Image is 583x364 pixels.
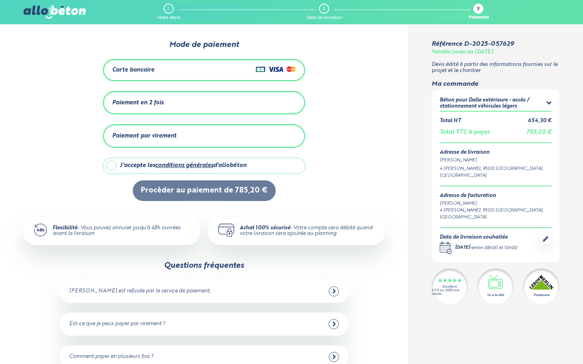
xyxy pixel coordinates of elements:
div: Ma commande [432,80,560,88]
div: Référence D-2025-057629 [432,40,514,48]
div: 4 [PERSON_NAME], 95120 [GEOGRAPHIC_DATA], [GEOGRAPHIC_DATA] [440,207,552,221]
button: Procèder au paiement de 785,20 € [133,180,276,201]
div: [DATE] [455,245,470,252]
iframe: Help widget launcher [511,332,574,355]
div: Partenaire [534,293,549,298]
a: conditions générales [155,163,213,168]
div: Paiement en 2 fois [112,99,164,106]
div: 1 [167,6,169,12]
div: Questions fréquentes [164,261,244,270]
a: 3 Paiement [468,4,489,21]
div: Total HT [440,118,461,124]
div: Mode de paiement [96,40,313,49]
div: Comment payer en plusieurs fois ? [69,354,153,360]
div: [PERSON_NAME] [440,200,552,207]
div: - Vous pouvez annuler jusqu'à 48h ouvrées avant la livraison [53,225,190,237]
a: 2 Date de livraison [306,4,342,21]
div: Béton pour Dalle extérieure - accès / stationnement véhicules légers [440,97,547,109]
strong: Flexibilité [53,225,77,231]
div: Paiement [468,15,489,21]
div: Paiement par virement [112,133,177,140]
summary: Béton pour Dalle extérieure - accès / stationnement véhicules légers [440,97,552,111]
a: 1 Votre devis [157,4,180,21]
div: [PERSON_NAME] est refusée par le service de paiement. [69,288,211,294]
div: Votre devis [157,15,180,21]
div: 4.7/5 sur 2300 avis clients [432,289,468,296]
div: 3 [477,7,479,12]
div: 654,30 € [528,118,551,124]
div: J'accepte les d'allobéton [120,162,247,169]
div: 4 [PERSON_NAME], 95120 [GEOGRAPHIC_DATA], [GEOGRAPHIC_DATA] [440,165,552,179]
div: [PERSON_NAME] [440,157,552,164]
div: Vu à la télé [487,293,504,298]
div: 2 [323,6,325,12]
div: Date de livraison souhaitée [440,235,517,241]
div: Excellent [443,285,457,289]
div: Adresse de livraison [440,150,552,156]
div: Est-ce que je peux payer par virement ? [69,321,165,327]
div: Valable jusqu'au [DATE] [432,49,493,55]
div: Carte bancaire [112,67,154,74]
div: Total TTC à payer [440,129,490,136]
p: Devis édité à partir des informations fournies sur le projet et le chantier [432,62,560,74]
span: 785,20 € [526,129,551,135]
img: Cartes de crédit [256,64,296,74]
div: - [455,245,517,252]
div: Adresse de facturation [440,193,552,199]
img: allobéton [23,6,86,19]
div: - Votre compte sera débité quand votre livraison sera ajoutée au planning [240,225,375,237]
strong: Achat 100% sécurisé [240,225,290,231]
div: entre 08h00 et 10h00 [472,245,517,252]
div: Date de livraison [306,15,342,21]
